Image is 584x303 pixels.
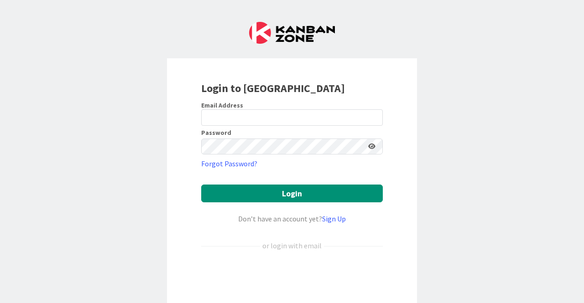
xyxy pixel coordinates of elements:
[201,185,383,202] button: Login
[201,101,243,109] label: Email Address
[201,158,257,169] a: Forgot Password?
[201,129,231,136] label: Password
[201,81,345,95] b: Login to [GEOGRAPHIC_DATA]
[197,266,387,286] iframe: Sign in with Google Button
[322,214,346,223] a: Sign Up
[249,22,335,44] img: Kanban Zone
[201,213,383,224] div: Don’t have an account yet?
[260,240,324,251] div: or login with email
